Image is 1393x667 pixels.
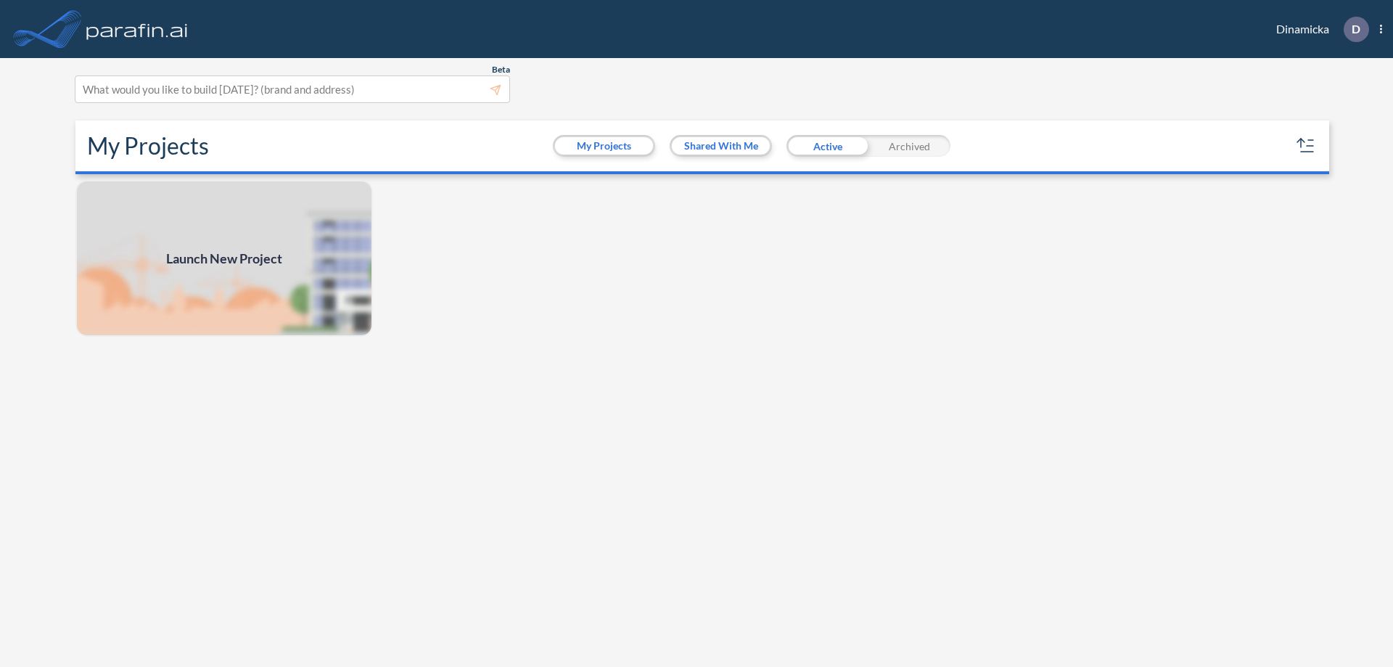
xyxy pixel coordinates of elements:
[786,135,868,157] div: Active
[87,132,209,160] h2: My Projects
[75,180,373,337] img: add
[83,15,191,44] img: logo
[555,137,653,155] button: My Projects
[672,137,770,155] button: Shared With Me
[492,64,510,75] span: Beta
[1254,17,1382,42] div: Dinamicka
[1294,134,1318,157] button: sort
[75,180,373,337] a: Launch New Project
[166,249,282,269] span: Launch New Project
[1352,22,1360,36] p: D
[868,135,950,157] div: Archived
